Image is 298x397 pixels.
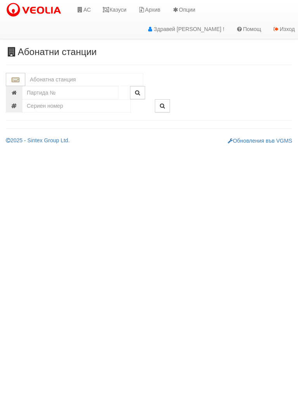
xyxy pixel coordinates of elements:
[6,137,70,143] a: 2025 - Sintex Group Ltd.
[22,86,118,99] input: Партида №
[6,2,65,18] img: VeoliaLogo.png
[25,73,143,86] input: Абонатна станция
[228,138,292,144] a: Обновления във VGMS
[6,47,292,57] h3: Абонатни станции
[230,19,267,39] a: Помощ
[22,99,131,112] input: Сериен номер
[141,19,230,39] a: Здравей [PERSON_NAME] !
